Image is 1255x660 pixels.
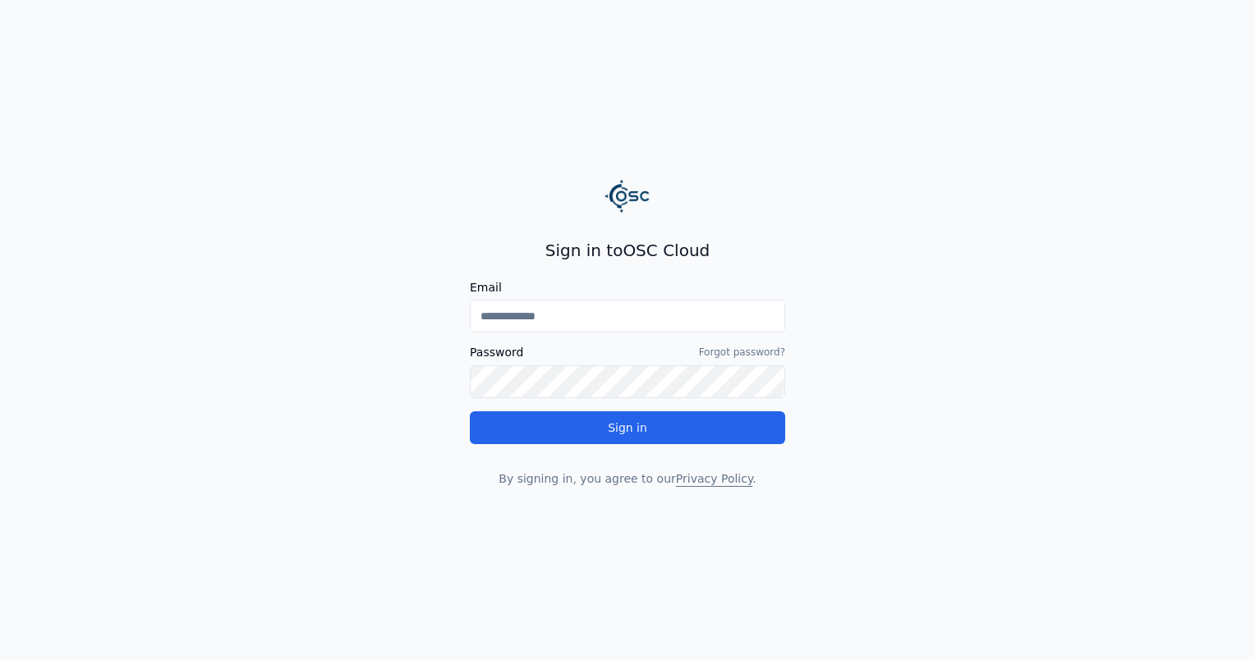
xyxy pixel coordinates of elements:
h2: Sign in to OSC Cloud [470,239,785,262]
label: Password [470,346,523,358]
img: Logo [605,173,650,219]
a: Forgot password? [699,346,785,359]
p: By signing in, you agree to our . [470,470,785,487]
button: Sign in [470,411,785,444]
a: Privacy Policy [676,472,752,485]
label: Email [470,282,785,293]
